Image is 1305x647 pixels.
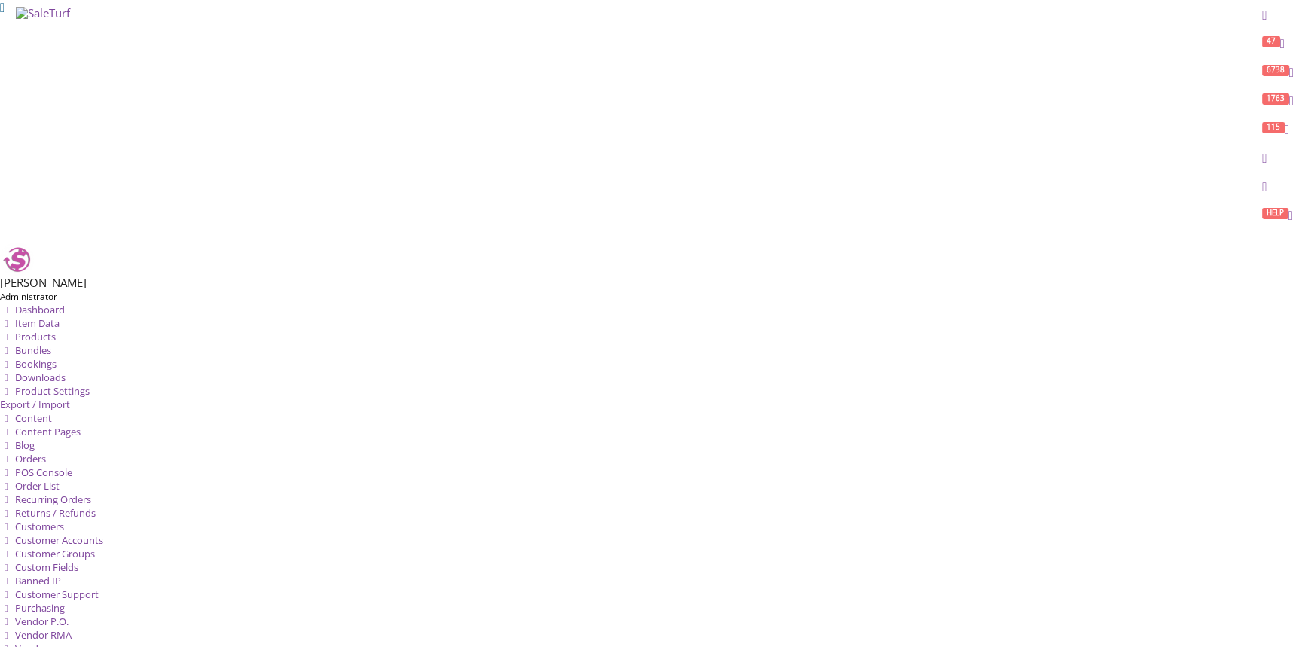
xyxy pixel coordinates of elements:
span: 115 [1262,122,1285,133]
span: Content Pages [15,425,81,438]
span: Customers [15,520,64,533]
span: Orders [15,452,46,465]
span: Recurring Orders [15,493,91,506]
img: SaleTurf [16,7,106,20]
span: Downloads [15,371,66,384]
span: Custom Fields [15,560,78,574]
span: Dashboard [15,303,65,316]
a: HELP [1251,200,1305,229]
span: Returns / Refunds [15,506,96,520]
span: Blog [15,438,35,452]
span: 47 [1262,36,1280,47]
span: Vendor P.O. [15,615,69,628]
span: Item Data [15,316,60,330]
span: Product Settings [15,384,90,398]
span: HELP [1262,208,1288,219]
span: Customer Groups [15,547,95,560]
span: Products [15,330,56,343]
span: Banned IP [15,574,61,587]
span: Bookings [15,357,57,371]
span: Vendor RMA [15,628,72,642]
span: POS Console [15,465,72,479]
span: Bundles [15,343,51,357]
span: 1763 [1262,93,1289,105]
span: Customer Accounts [15,533,103,547]
span: 6738 [1262,65,1289,76]
span: Purchasing [15,601,65,615]
span: Content [15,411,52,425]
span: Customer Support [15,587,99,601]
span: Order List [15,479,60,493]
